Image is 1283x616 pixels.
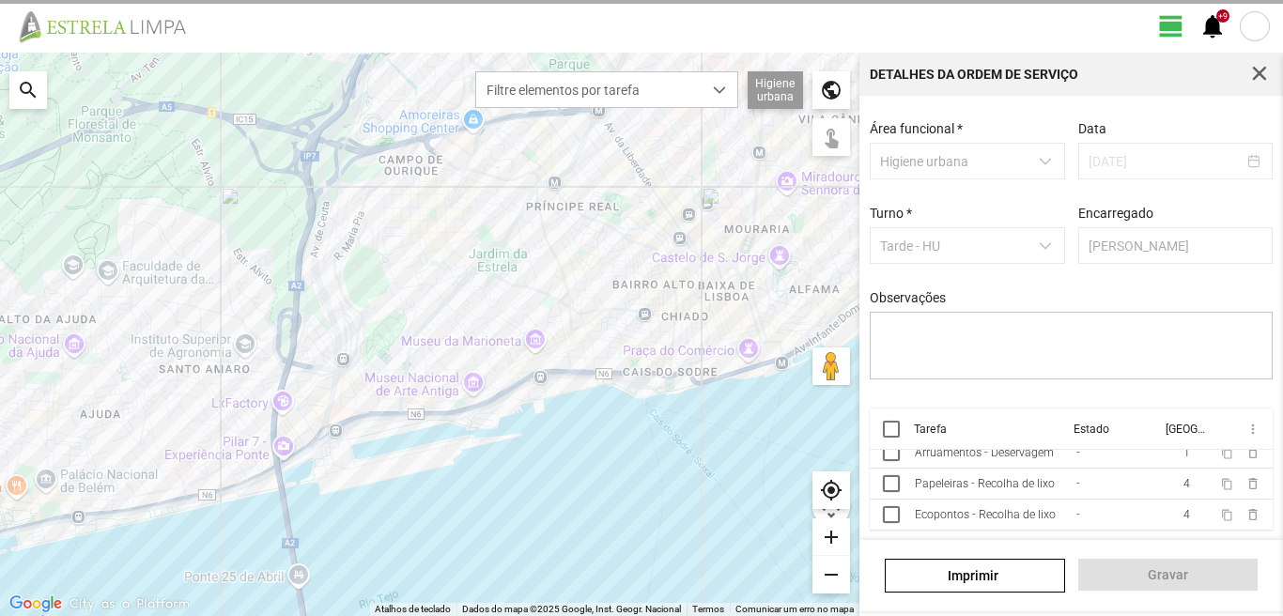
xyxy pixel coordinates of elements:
span: delete_outline [1244,507,1260,522]
label: Data [1078,121,1106,136]
label: Encarregado [1078,206,1153,221]
button: Gravar [1078,559,1258,591]
span: 4 [1183,477,1190,490]
a: Imprimir [885,559,1064,593]
label: Área funcional * [870,121,963,136]
span: notifications [1198,12,1227,40]
div: search [9,71,47,109]
img: file [13,9,207,43]
button: content_copy [1220,507,1235,522]
div: Papeleiras - Recolha de lixo [915,477,1055,490]
div: Tarefa [914,423,947,436]
div: - [1075,508,1079,521]
a: Abrir esta área no Google Maps (abre uma nova janela) [5,592,67,616]
div: [GEOGRAPHIC_DATA] [1165,423,1204,436]
div: Higiene urbana [748,71,803,109]
button: Atalhos de teclado [375,603,451,616]
span: 1 [1183,446,1190,459]
div: Detalhes da Ordem de Serviço [870,68,1078,81]
div: add [812,518,850,556]
span: Dados do mapa ©2025 Google, Inst. Geogr. Nacional [462,604,681,614]
div: Ecopontos - Recolha de lixo [915,508,1056,521]
a: Termos [692,604,724,614]
button: Arraste o Pegman para o mapa para abrir o Street View [812,347,850,385]
div: - [1075,446,1079,459]
div: touch_app [812,118,850,156]
span: content_copy [1220,478,1232,490]
label: Turno * [870,206,912,221]
div: my_location [812,471,850,509]
img: Google [5,592,67,616]
span: 4 [1183,508,1190,521]
div: dropdown trigger [702,72,738,107]
span: delete_outline [1244,476,1260,491]
div: public [812,71,850,109]
span: view_day [1157,12,1185,40]
button: content_copy [1220,445,1235,460]
span: more_vert [1244,422,1260,437]
div: - [1075,477,1079,490]
div: +9 [1216,9,1229,23]
span: delete_outline [1244,445,1260,460]
span: Filtre elementos por tarefa [476,72,702,107]
span: content_copy [1220,509,1232,521]
span: Gravar [1088,567,1247,582]
div: remove [812,556,850,593]
label: Observações [870,290,946,305]
div: Arruamentos - Deservagem [915,446,1054,459]
span: content_copy [1220,447,1232,459]
div: Estado [1073,423,1108,436]
a: Comunicar um erro no mapa [735,604,854,614]
button: content_copy [1220,476,1235,491]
